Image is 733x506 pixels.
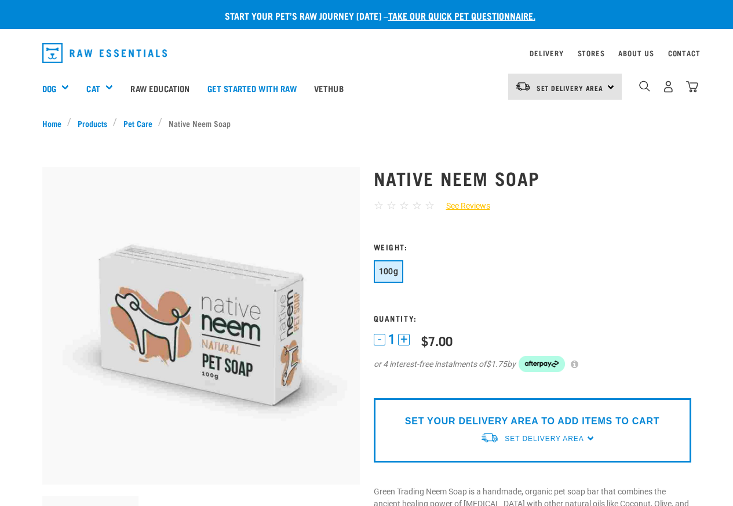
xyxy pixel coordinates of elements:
[480,432,499,444] img: van-moving.png
[379,267,399,276] span: 100g
[662,81,674,93] img: user.png
[435,200,490,212] a: See Reviews
[42,117,68,129] a: Home
[668,51,701,55] a: Contact
[519,356,565,372] img: Afterpay
[42,43,167,63] img: Raw Essentials Logo
[42,82,56,95] a: Dog
[386,199,396,212] span: ☆
[33,38,701,68] nav: dropdown navigation
[486,358,507,370] span: $1.75
[425,199,435,212] span: ☆
[399,199,409,212] span: ☆
[305,65,352,111] a: Vethub
[618,51,654,55] a: About Us
[374,356,691,372] div: or 4 interest-free instalments of by
[122,65,198,111] a: Raw Education
[388,13,535,18] a: take our quick pet questionnaire.
[117,117,158,129] a: Pet Care
[71,117,113,129] a: Products
[505,435,584,443] span: Set Delivery Area
[374,168,691,188] h1: Native Neem Soap
[421,333,453,348] div: $7.00
[412,199,422,212] span: ☆
[537,86,604,90] span: Set Delivery Area
[639,81,650,92] img: home-icon-1@2x.png
[374,260,404,283] button: 100g
[388,333,395,345] span: 1
[199,65,305,111] a: Get started with Raw
[515,81,531,92] img: van-moving.png
[405,414,659,428] p: SET YOUR DELIVERY AREA TO ADD ITEMS TO CART
[374,314,691,322] h3: Quantity:
[374,242,691,251] h3: Weight:
[686,81,698,93] img: home-icon@2x.png
[374,334,385,345] button: -
[42,167,360,485] img: Organic neem pet soap bar 100g green trading
[374,199,384,212] span: ☆
[530,51,563,55] a: Delivery
[398,334,410,345] button: +
[578,51,605,55] a: Stores
[86,82,100,95] a: Cat
[42,117,691,129] nav: breadcrumbs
